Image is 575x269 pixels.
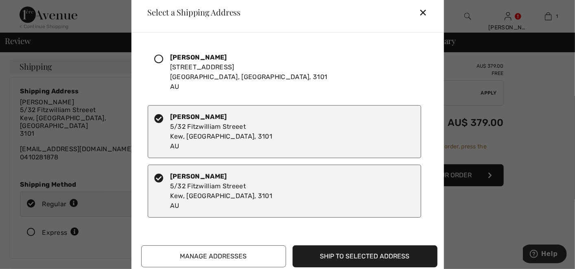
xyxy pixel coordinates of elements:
[170,53,227,61] strong: [PERSON_NAME]
[170,112,272,151] div: 5/32 Fitzwilliam Streeet Kew, [GEOGRAPHIC_DATA], 3101 AU
[141,8,241,16] div: Select a Shipping Address
[141,245,286,267] button: Manage Addresses
[170,53,328,92] div: [STREET_ADDRESS] [GEOGRAPHIC_DATA], [GEOGRAPHIC_DATA], 3101 AU
[293,245,437,267] button: Ship to Selected Address
[170,113,227,121] strong: [PERSON_NAME]
[170,172,272,211] div: 5/32 Fitzwilliam Streeet Kew, [GEOGRAPHIC_DATA], 3101 AU
[18,6,35,13] span: Help
[419,4,434,21] div: ✕
[170,172,227,180] strong: [PERSON_NAME]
